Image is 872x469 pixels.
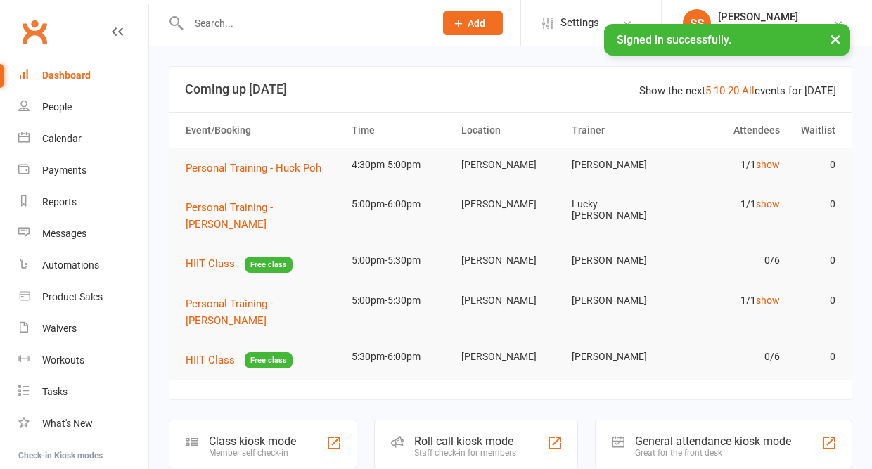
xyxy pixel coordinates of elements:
[18,60,148,91] a: Dashboard
[468,18,485,29] span: Add
[186,199,339,233] button: Personal Training - [PERSON_NAME]
[742,84,755,97] a: All
[718,11,798,23] div: [PERSON_NAME]
[42,165,86,176] div: Payments
[18,408,148,439] a: What's New
[414,448,516,458] div: Staff check-in for members
[718,23,798,36] div: Bodyline Fitness
[17,14,52,49] a: Clubworx
[455,188,565,221] td: [PERSON_NAME]
[786,244,841,277] td: 0
[676,148,786,181] td: 1/1
[18,123,148,155] a: Calendar
[560,7,599,39] span: Settings
[42,259,99,271] div: Automations
[345,284,456,317] td: 5:00pm-5:30pm
[728,84,739,97] a: 20
[179,113,345,148] th: Event/Booking
[455,113,565,148] th: Location
[635,448,791,458] div: Great for the front desk
[42,323,77,334] div: Waivers
[756,198,780,210] a: show
[209,448,296,458] div: Member self check-in
[786,113,841,148] th: Waitlist
[186,354,235,366] span: HIIT Class
[42,291,103,302] div: Product Sales
[345,244,456,277] td: 5:00pm-5:30pm
[186,297,273,327] span: Personal Training - [PERSON_NAME]
[786,188,841,221] td: 0
[345,113,456,148] th: Time
[18,218,148,250] a: Messages
[823,24,848,54] button: ×
[209,435,296,448] div: Class kiosk mode
[42,133,82,144] div: Calendar
[639,82,836,99] div: Show the next events for [DATE]
[245,257,293,273] span: Free class
[455,340,565,373] td: [PERSON_NAME]
[186,257,235,270] span: HIIT Class
[18,250,148,281] a: Automations
[42,101,72,113] div: People
[786,148,841,181] td: 0
[18,91,148,123] a: People
[443,11,503,35] button: Add
[565,340,676,373] td: [PERSON_NAME]
[676,340,786,373] td: 0/6
[345,340,456,373] td: 5:30pm-6:00pm
[186,352,293,369] button: HIIT ClassFree class
[683,9,711,37] div: SS
[42,70,91,81] div: Dashboard
[186,160,331,176] button: Personal Training - Huck Poh
[18,281,148,313] a: Product Sales
[185,82,836,96] h3: Coming up [DATE]
[345,188,456,221] td: 5:00pm-6:00pm
[756,295,780,306] a: show
[186,162,321,174] span: Personal Training - Huck Poh
[42,196,77,207] div: Reports
[565,244,676,277] td: [PERSON_NAME]
[455,148,565,181] td: [PERSON_NAME]
[345,148,456,181] td: 4:30pm-5:00pm
[186,295,339,329] button: Personal Training - [PERSON_NAME]
[184,13,425,33] input: Search...
[455,284,565,317] td: [PERSON_NAME]
[705,84,711,97] a: 5
[186,255,293,273] button: HIIT ClassFree class
[18,155,148,186] a: Payments
[42,386,68,397] div: Tasks
[414,435,516,448] div: Roll call kiosk mode
[676,188,786,221] td: 1/1
[635,435,791,448] div: General attendance kiosk mode
[676,244,786,277] td: 0/6
[565,148,676,181] td: [PERSON_NAME]
[786,284,841,317] td: 0
[186,201,273,231] span: Personal Training - [PERSON_NAME]
[565,284,676,317] td: [PERSON_NAME]
[617,33,731,46] span: Signed in successfully.
[18,186,148,218] a: Reports
[18,313,148,345] a: Waivers
[676,113,786,148] th: Attendees
[245,352,293,368] span: Free class
[756,159,780,170] a: show
[565,188,676,232] td: Lucky [PERSON_NAME]
[565,113,676,148] th: Trainer
[786,340,841,373] td: 0
[455,244,565,277] td: [PERSON_NAME]
[18,345,148,376] a: Workouts
[42,354,84,366] div: Workouts
[42,418,93,429] div: What's New
[42,228,86,239] div: Messages
[714,84,725,97] a: 10
[18,376,148,408] a: Tasks
[676,284,786,317] td: 1/1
